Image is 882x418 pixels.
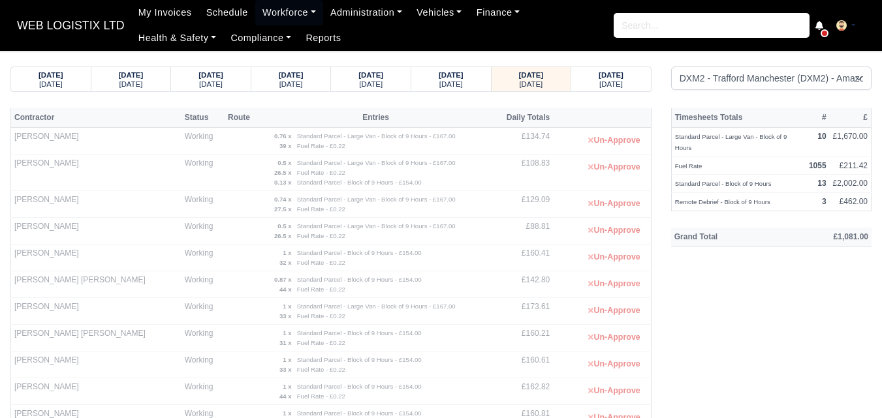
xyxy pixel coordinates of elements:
[279,142,292,149] strong: 39 x
[119,71,144,79] strong: [DATE]
[283,383,291,390] strong: 1 x
[581,131,647,150] button: Un-Approve
[39,71,63,79] strong: [DATE]
[11,155,181,191] td: [PERSON_NAME]
[181,191,225,218] td: Working
[358,71,383,79] strong: [DATE]
[11,128,181,155] td: [PERSON_NAME]
[581,355,647,374] button: Un-Approve
[297,132,456,140] small: Standard Parcel - Large Van - Block of 9 Hours - £167.00
[11,245,181,271] td: [PERSON_NAME]
[198,71,223,79] strong: [DATE]
[181,298,225,325] td: Working
[830,157,872,175] td: £211.42
[581,328,647,347] button: Un-Approve
[581,301,647,320] button: Un-Approve
[297,383,422,390] small: Standard Parcel - Block of 9 Hours - £154.00
[492,351,553,378] td: £160.61
[817,132,826,141] strong: 10
[359,80,383,88] small: [DATE]
[492,191,553,218] td: £129.09
[614,13,810,38] input: Search...
[279,80,303,88] small: [DATE]
[11,191,181,218] td: [PERSON_NAME]
[781,228,872,247] th: £1,081.00
[11,108,181,127] th: Contractor
[274,205,292,213] strong: 27.5 x
[297,196,456,203] small: Standard Parcel - Large Van - Block of 9 Hours - £167.00
[181,271,225,298] td: Working
[277,222,291,230] strong: 0.5 x
[830,128,872,157] td: £1,670.00
[809,161,827,170] strong: 1055
[675,180,772,187] small: Standard Parcel - Block of 9 Hours
[297,410,422,417] small: Standard Parcel - Block of 9 Hours - £154.00
[599,71,623,79] strong: [DATE]
[439,71,464,79] strong: [DATE]
[297,356,422,363] small: Standard Parcel - Block of 9 Hours - £154.00
[279,366,292,373] strong: 33 x
[199,80,223,88] small: [DATE]
[297,303,456,310] small: Standard Parcel - Large Van - Block of 9 Hours - £167.00
[297,286,345,293] small: Fuel Rate - £0.22
[274,276,292,283] strong: 0.87 x
[11,218,181,245] td: [PERSON_NAME]
[671,228,781,247] th: Grand Total
[279,71,304,79] strong: [DATE]
[492,218,553,245] td: £88.81
[822,197,827,206] strong: 3
[492,108,553,127] th: Daily Totals
[492,128,553,155] td: £134.74
[671,108,806,127] th: Timesheets Totals
[806,108,830,127] th: #
[297,179,422,186] small: Standard Parcel - Block of 9 Hours - £154.00
[297,276,422,283] small: Standard Parcel - Block of 9 Hours - £154.00
[492,271,553,298] td: £142.80
[297,312,345,320] small: Fuel Rate - £0.22
[10,13,131,38] a: WEB LOGISTIX LTD
[181,155,225,191] td: Working
[492,298,553,325] td: £173.61
[830,175,872,193] td: £2,002.00
[279,339,292,346] strong: 31 x
[492,245,553,271] td: £160.41
[581,221,647,240] button: Un-Approve
[181,351,225,378] td: Working
[675,162,702,170] small: Fuel Rate
[297,329,422,336] small: Standard Parcel - Block of 9 Hours - £154.00
[297,169,345,176] small: Fuel Rate - £0.22
[817,355,882,418] iframe: Chat Widget
[260,108,492,127] th: Entries
[492,378,553,405] td: £162.82
[283,356,291,363] strong: 1 x
[39,80,63,88] small: [DATE]
[297,339,345,346] small: Fuel Rate - £0.22
[817,179,826,188] strong: 13
[223,25,298,51] a: Compliance
[675,133,787,151] small: Standard Parcel - Large Van - Block of 9 Hours
[599,80,623,88] small: [DATE]
[297,142,345,149] small: Fuel Rate - £0.22
[11,351,181,378] td: [PERSON_NAME]
[274,179,292,186] strong: 0.13 x
[181,378,225,405] td: Working
[277,159,291,166] strong: 0.5 x
[298,25,348,51] a: Reports
[11,298,181,325] td: [PERSON_NAME]
[279,393,292,400] strong: 44 x
[297,159,456,166] small: Standard Parcel - Large Van - Block of 9 Hours - £167.00
[581,158,647,177] button: Un-Approve
[274,232,292,239] strong: 26.5 x
[283,329,291,336] strong: 1 x
[581,381,647,400] button: Un-Approve
[279,259,292,266] strong: 32 x
[297,249,422,256] small: Standard Parcel - Block of 9 Hours - £154.00
[297,232,345,239] small: Fuel Rate - £0.22
[492,325,553,351] td: £160.21
[274,132,292,140] strong: 0.76 x
[274,169,292,176] strong: 26.5 x
[274,196,292,203] strong: 0.74 x
[675,198,770,205] small: Remote Debrief - Block of 9 Hours
[131,25,224,51] a: Health & Safety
